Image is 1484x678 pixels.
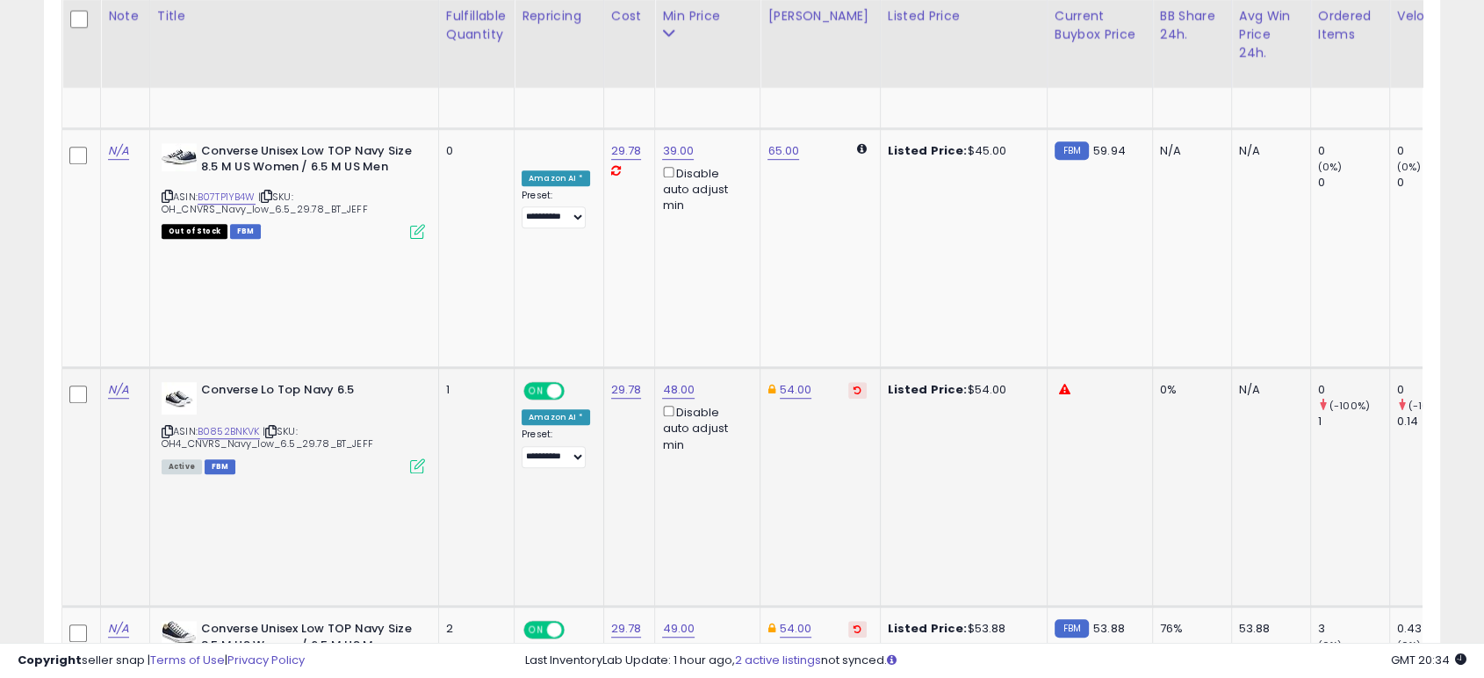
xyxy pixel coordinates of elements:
a: 54.00 [780,620,812,638]
a: Terms of Use [150,652,225,668]
a: B07TP1YB4W [198,190,256,205]
div: Current Buybox Price [1055,7,1145,44]
small: (0%) [1318,160,1343,174]
div: 0 [1397,175,1468,191]
span: ON [525,384,547,399]
div: Avg Win Price 24h. [1239,7,1303,62]
div: 1 [446,382,501,398]
div: BB Share 24h. [1160,7,1224,44]
div: Disable auto adjust min [662,163,746,214]
b: Converse Lo Top Navy 6.5 [201,382,414,403]
div: Last InventoryLab Update: 1 hour ago, not synced. [525,653,1467,669]
a: 65.00 [767,142,799,160]
b: Listed Price: [888,620,968,637]
div: 53.88 [1239,621,1297,637]
span: FBM [230,224,262,239]
span: OFF [562,384,590,399]
a: 49.00 [662,620,695,638]
a: 48.00 [662,381,695,399]
div: Velocity [1397,7,1461,25]
div: seller snap | | [18,653,305,669]
div: $45.00 [888,143,1034,159]
small: (0%) [1397,160,1422,174]
b: Listed Price: [888,381,968,398]
img: 41DZElF61wL._SL40_.jpg [162,382,197,415]
div: 0 [1318,143,1389,159]
div: 3 [1318,621,1389,637]
img: 41CFLzS7jGL._SL40_.jpg [162,143,197,171]
div: [PERSON_NAME] [767,7,872,25]
a: 29.78 [611,142,642,160]
strong: Copyright [18,652,82,668]
div: 76% [1160,621,1218,637]
div: N/A [1160,143,1218,159]
div: 0 [1318,382,1389,398]
span: All listings currently available for purchase on Amazon [162,459,202,474]
small: FBM [1055,619,1089,638]
div: 1 [1318,414,1389,429]
b: Converse Unisex Low TOP Navy Size 8.5 M US Women / 6.5 M US Men [201,621,414,658]
div: 2 [446,621,501,637]
div: N/A [1239,143,1297,159]
div: Min Price [662,7,753,25]
div: Disable auto adjust min [662,402,746,453]
small: FBM [1055,141,1089,160]
div: Preset: [522,429,590,468]
div: 0 [446,143,501,159]
a: 54.00 [780,381,812,399]
div: 0.14 [1397,414,1468,429]
div: 0 [1397,143,1468,159]
div: Amazon AI * [522,170,590,186]
a: 2 active listings [735,652,821,668]
div: Listed Price [888,7,1040,25]
span: OFF [562,623,590,638]
a: Privacy Policy [227,652,305,668]
div: ASIN: [162,143,425,237]
b: Listed Price: [888,142,968,159]
span: 53.88 [1093,620,1125,637]
span: 2025-09-15 20:34 GMT [1391,652,1466,668]
span: All listings that are currently out of stock and unavailable for purchase on Amazon [162,224,227,239]
span: 59.94 [1093,142,1126,159]
div: Ordered Items [1318,7,1382,44]
div: Title [157,7,431,25]
div: $53.88 [888,621,1034,637]
div: Repricing [522,7,596,25]
a: 39.00 [662,142,694,160]
span: ON [525,623,547,638]
small: (-100%) [1329,399,1370,413]
a: 29.78 [611,620,642,638]
a: N/A [108,620,129,638]
div: 0 [1318,175,1389,191]
div: Preset: [522,190,590,229]
span: | SKU: OH4_CNVRS_Navy_low_6.5_29.78_BT_JEFF [162,424,373,451]
span: | SKU: OH_CNVRS_Navy_low_6.5_29.78_BT_JEFF [162,190,368,216]
div: $54.00 [888,382,1034,398]
small: (-100%) [1408,399,1449,413]
div: 0% [1160,382,1218,398]
div: 0 [1397,382,1468,398]
div: Note [108,7,142,25]
div: Fulfillable Quantity [446,7,507,44]
a: 29.78 [611,381,642,399]
div: ASIN: [162,382,425,472]
div: N/A [1239,382,1297,398]
a: N/A [108,381,129,399]
a: B0852BNKVK [198,424,260,439]
div: Amazon AI * [522,409,590,425]
small: (0%) [1318,638,1343,653]
span: FBM [205,459,236,474]
div: 0.43 [1397,621,1468,637]
a: N/A [108,142,129,160]
div: Cost [611,7,648,25]
small: (0%) [1397,638,1422,653]
b: Converse Unisex Low TOP Navy Size 8.5 M US Women / 6.5 M US Men [201,143,414,180]
img: 51mGOhgLwVL._SL40_.jpg [162,621,197,645]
